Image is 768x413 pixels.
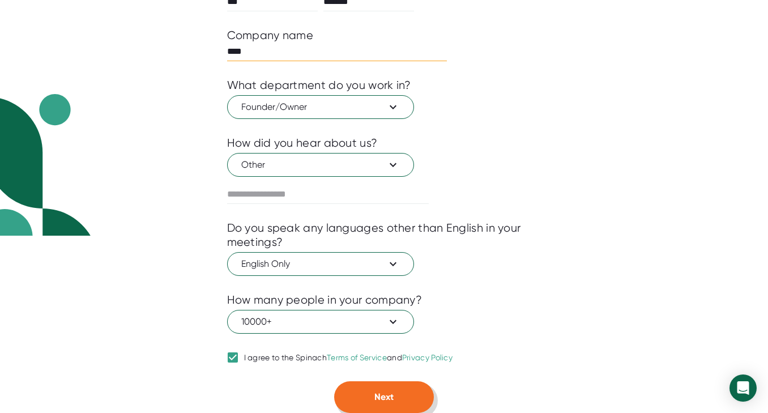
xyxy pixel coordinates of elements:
span: Other [241,158,400,172]
span: Founder/Owner [241,100,400,114]
button: English Only [227,252,414,276]
div: Do you speak any languages other than English in your meetings? [227,221,541,249]
a: Terms of Service [327,353,387,362]
div: Company name [227,28,314,42]
span: 10000+ [241,315,400,329]
button: Founder/Owner [227,95,414,119]
div: Open Intercom Messenger [729,374,757,402]
span: English Only [241,257,400,271]
a: Privacy Policy [402,353,453,362]
div: How did you hear about us? [227,136,378,150]
button: Other [227,153,414,177]
div: What department do you work in? [227,78,411,92]
div: How many people in your company? [227,293,423,307]
button: 10000+ [227,310,414,334]
span: Next [374,391,394,402]
button: Next [334,381,434,413]
div: I agree to the Spinach and [244,353,453,363]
